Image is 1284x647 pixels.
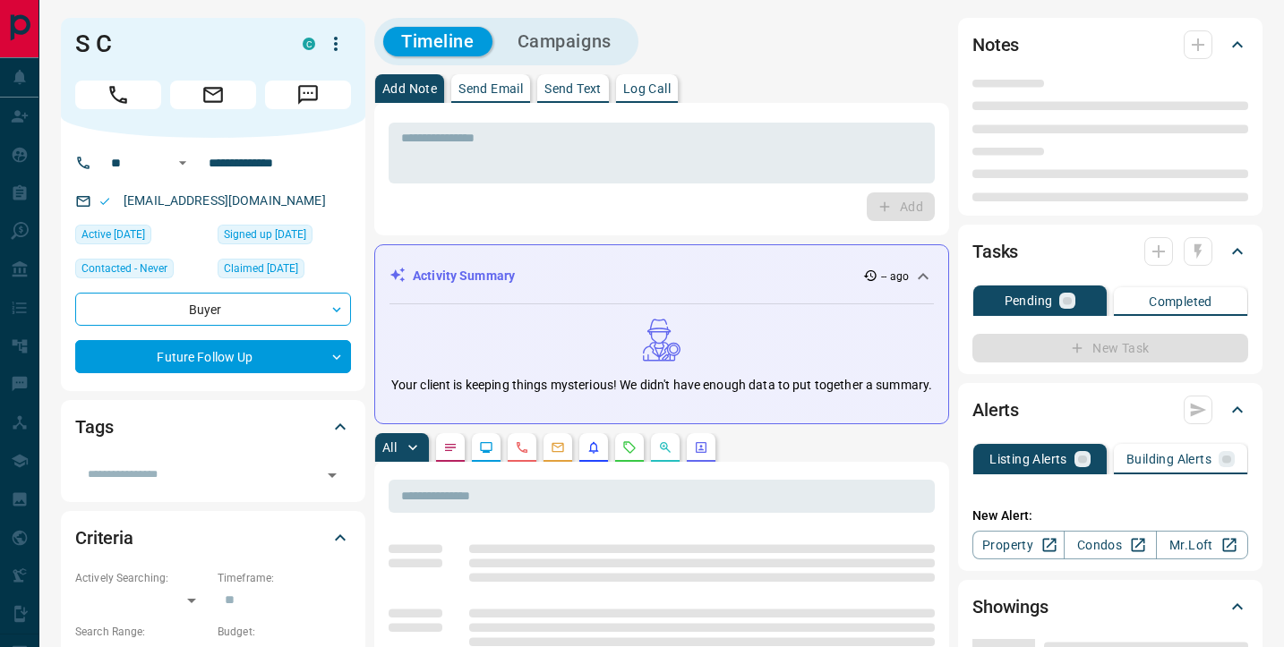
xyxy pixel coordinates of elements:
div: Notes [972,23,1248,66]
p: Pending [1005,294,1053,307]
p: New Alert: [972,507,1248,525]
a: Condos [1064,531,1156,559]
div: condos.ca [303,38,315,50]
a: Mr.Loft [1156,531,1248,559]
h2: Showings [972,592,1049,621]
p: Listing Alerts [989,453,1067,465]
svg: Calls [515,440,529,455]
svg: Opportunities [658,440,672,455]
svg: Requests [622,440,637,455]
button: Campaigns [500,27,629,56]
svg: Listing Alerts [586,440,601,455]
div: Buyer [75,293,351,326]
h2: Notes [972,30,1019,59]
div: Fri Jun 19 2020 [75,225,209,250]
span: Call [75,81,161,109]
span: Claimed [DATE] [224,260,298,277]
p: Timeframe: [218,570,351,586]
div: Activity Summary-- ago [389,260,934,293]
p: Search Range: [75,624,209,640]
p: Add Note [382,82,437,95]
p: Building Alerts [1126,453,1211,465]
h2: Alerts [972,396,1019,424]
svg: Agent Actions [694,440,708,455]
div: Alerts [972,388,1248,431]
svg: Lead Browsing Activity [479,440,493,455]
p: -- ago [881,268,909,285]
svg: Emails [551,440,565,455]
div: Sun Jul 28 2019 [218,259,351,284]
h1: S C [75,30,276,58]
p: Budget: [218,624,351,640]
h2: Tags [75,413,113,441]
svg: Notes [443,440,458,455]
p: Your client is keeping things mysterious! We didn't have enough data to put together a summary. [391,376,932,395]
span: Message [265,81,351,109]
div: Criteria [75,516,351,559]
div: Tasks [972,230,1248,273]
button: Timeline [383,27,492,56]
div: Sat Oct 21 2017 [218,225,351,250]
p: Send Email [458,82,523,95]
button: Open [320,463,345,488]
div: Future Follow Up [75,340,351,373]
h2: Criteria [75,524,133,552]
p: Log Call [623,82,671,95]
h2: Tasks [972,237,1018,266]
div: Showings [972,585,1248,628]
a: [EMAIL_ADDRESS][DOMAIN_NAME] [124,193,326,208]
p: Completed [1149,295,1212,308]
span: Active [DATE] [81,226,145,243]
svg: Email Valid [98,195,111,208]
span: Contacted - Never [81,260,167,277]
p: Activity Summary [413,267,515,285]
span: Signed up [DATE] [224,226,306,243]
p: All [382,441,397,454]
span: Email [170,81,256,109]
a: Property [972,531,1065,559]
p: Actively Searching: [75,570,209,586]
p: Send Text [544,82,602,95]
button: Open [172,152,193,174]
div: Tags [75,405,351,448]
